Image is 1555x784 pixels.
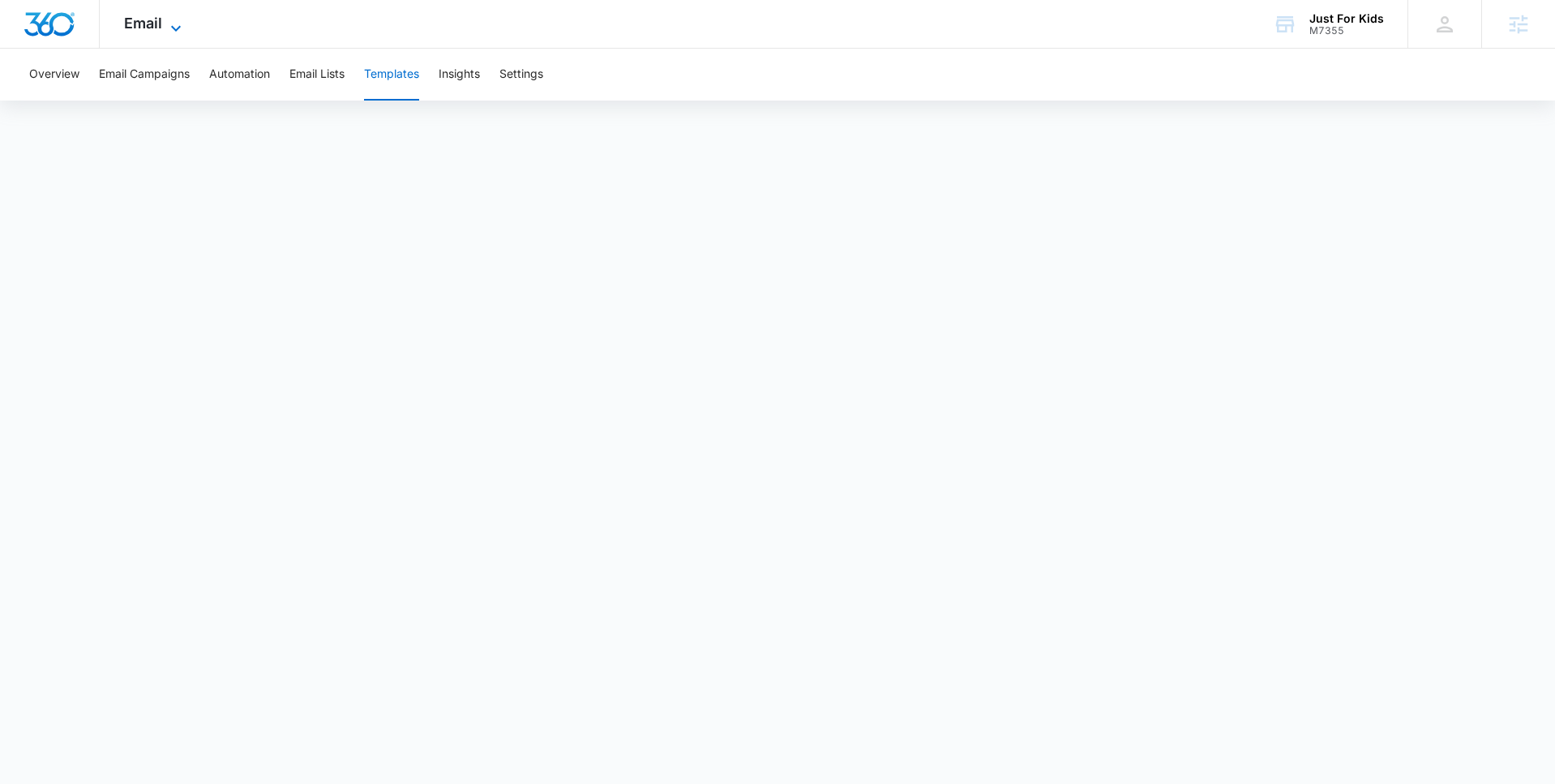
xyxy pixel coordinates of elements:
button: Templates [364,49,419,101]
button: Insights [439,49,480,101]
button: Overview [29,49,79,101]
button: Automation [209,49,270,101]
span: Email [124,15,162,32]
div: account name [1309,12,1384,25]
button: Email Lists [289,49,345,101]
button: Settings [499,49,543,101]
button: Email Campaigns [99,49,190,101]
div: account id [1309,25,1384,36]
